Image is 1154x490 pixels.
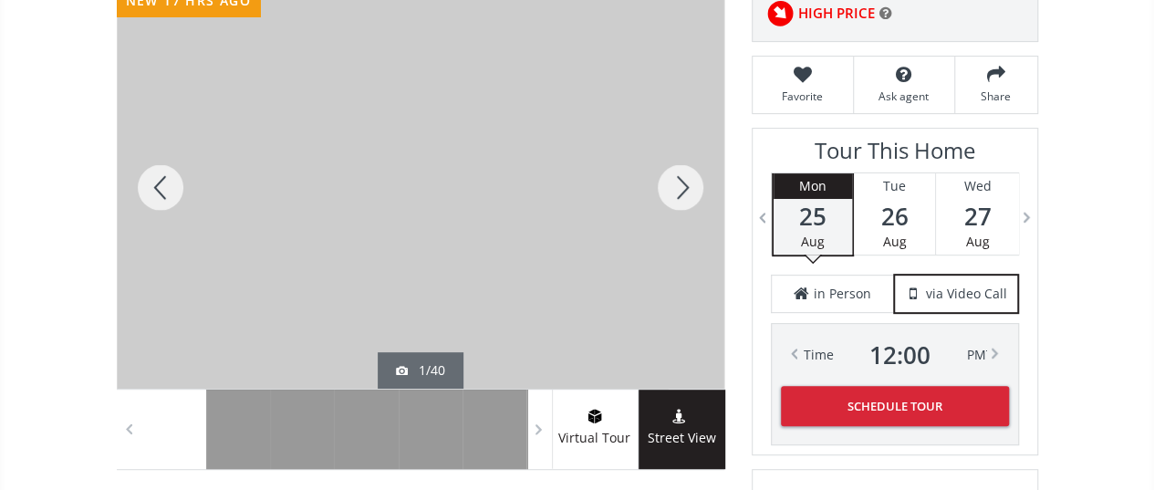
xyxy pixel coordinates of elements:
[854,203,935,229] span: 26
[869,342,930,368] span: 12 : 00
[854,173,935,199] div: Tue
[936,203,1018,229] span: 27
[762,89,844,104] span: Favorite
[863,89,945,104] span: Ask agent
[936,173,1018,199] div: Wed
[639,428,725,449] span: Street View
[883,233,907,250] span: Aug
[396,361,445,380] div: 1/40
[771,138,1019,172] h3: Tour This Home
[926,285,1007,303] span: via Video Call
[804,342,986,368] div: Time PM
[966,233,990,250] span: Aug
[774,173,852,199] div: Mon
[964,89,1028,104] span: Share
[552,428,638,449] span: Virtual Tour
[814,285,871,303] span: in Person
[801,233,825,250] span: Aug
[586,409,604,423] img: virtual tour icon
[552,390,639,469] a: virtual tour iconVirtual Tour
[781,386,1009,426] button: Schedule Tour
[798,4,875,23] span: HIGH PRICE
[774,203,852,229] span: 25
